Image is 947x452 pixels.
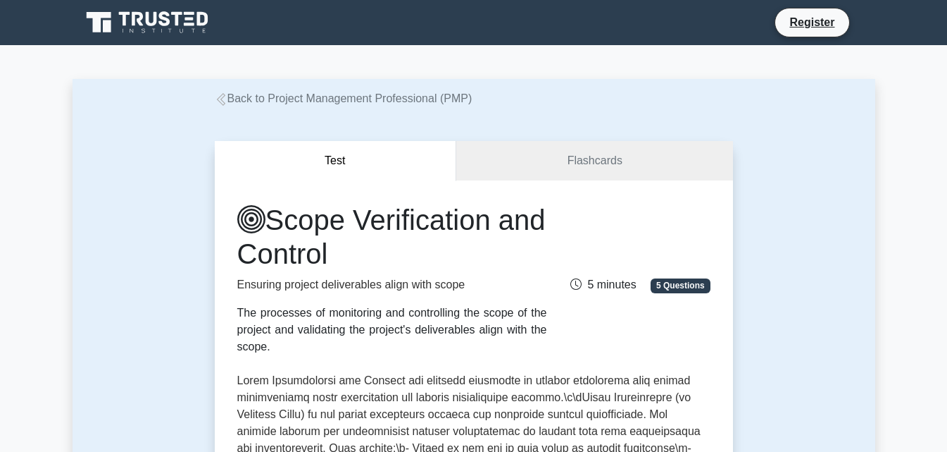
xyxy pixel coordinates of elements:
a: Flashcards [456,141,732,181]
a: Register [781,13,843,31]
p: Ensuring project deliverables align with scope [237,276,547,293]
button: Test [215,141,457,181]
h1: Scope Verification and Control [237,203,547,271]
div: The processes of monitoring and controlling the scope of the project and validating the project's... [237,305,547,355]
a: Back to Project Management Professional (PMP) [215,92,472,104]
span: 5 Questions [651,279,710,293]
span: 5 minutes [570,279,636,291]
